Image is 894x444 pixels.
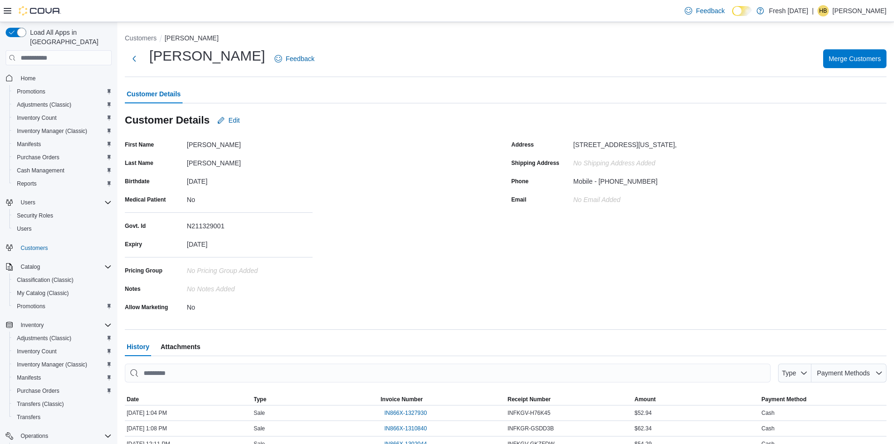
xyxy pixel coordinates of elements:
[381,407,431,419] button: IN866X-1327930
[125,364,771,382] input: This is a search bar. As you type, the results lower in the page will automatically filter.
[17,140,41,148] span: Manifests
[127,337,149,356] span: History
[13,178,112,189] span: Reports
[13,288,112,299] span: My Catalog (Classic)
[254,409,265,417] span: Sale
[13,385,112,397] span: Purchase Orders
[9,111,115,125] button: Inventory Count
[125,49,144,68] button: Next
[13,274,112,286] span: Classification (Classic)
[762,396,807,403] span: Payment Method
[125,285,140,293] label: Notes
[823,49,886,68] button: Merge Customers
[13,223,112,234] span: Users
[26,28,112,47] span: Load All Apps in [GEOGRAPHIC_DATA]
[13,86,49,97] a: Promotions
[21,244,48,252] span: Customers
[9,151,115,164] button: Purchase Orders
[633,394,760,405] button: Amount
[573,192,621,203] div: No Email added
[187,156,313,167] div: [PERSON_NAME]
[13,288,73,299] a: My Catalog (Classic)
[381,423,431,434] button: IN866X-1310840
[127,396,139,403] span: Date
[17,276,74,284] span: Classification (Classic)
[13,274,77,286] a: Classification (Classic)
[13,165,112,176] span: Cash Management
[9,300,115,313] button: Promotions
[13,210,57,221] a: Security Roles
[127,409,167,417] span: [DATE] 1:04 PM
[17,114,57,122] span: Inventory Count
[17,127,87,135] span: Inventory Manager (Classic)
[769,5,808,16] p: Fresh [DATE]
[13,372,112,383] span: Manifests
[17,101,71,109] span: Adjustments (Classic)
[187,300,313,311] div: No
[13,398,68,410] a: Transfers (Classic)
[125,196,166,203] label: Medical Patient
[17,361,87,368] span: Inventory Manager (Classic)
[21,432,48,440] span: Operations
[760,394,887,405] button: Payment Method
[187,281,313,293] div: No Notes added
[9,85,115,98] button: Promotions
[125,159,153,167] label: Last Name
[13,112,61,124] a: Inventory Count
[17,261,112,273] span: Catalog
[21,75,36,82] span: Home
[17,319,112,331] span: Inventory
[17,261,44,273] button: Catalog
[13,165,68,176] a: Cash Management
[2,241,115,255] button: Customers
[13,139,45,150] a: Manifests
[149,47,265,65] h1: [PERSON_NAME]
[762,409,775,417] span: Cash
[829,54,881,63] span: Merge Customers
[9,371,115,384] button: Manifests
[125,33,886,45] nav: An example of EuiBreadcrumbs
[17,374,41,382] span: Manifests
[573,137,677,148] div: [STREET_ADDRESS][US_STATE],
[21,199,35,206] span: Users
[17,303,46,310] span: Promotions
[17,387,60,395] span: Purchase Orders
[13,99,112,110] span: Adjustments (Classic)
[13,178,40,189] a: Reports
[13,412,44,423] a: Transfers
[125,178,150,185] label: Birthdate
[17,335,71,342] span: Adjustments (Classic)
[127,425,167,432] span: [DATE] 1:08 PM
[13,223,35,234] a: Users
[17,413,40,421] span: Transfers
[732,6,752,16] input: Dark Mode
[9,222,115,235] button: Users
[13,152,112,163] span: Purchase Orders
[9,384,115,397] button: Purchase Orders
[17,400,64,408] span: Transfers (Classic)
[508,396,551,403] span: Receipt Number
[9,209,115,222] button: Security Roles
[214,111,244,130] button: Edit
[254,425,265,432] span: Sale
[187,192,313,203] div: No
[9,397,115,411] button: Transfers (Classic)
[634,396,656,403] span: Amount
[782,369,796,377] span: Type
[17,319,47,331] button: Inventory
[2,71,115,85] button: Home
[13,210,112,221] span: Security Roles
[2,429,115,443] button: Operations
[13,346,61,357] a: Inventory Count
[13,112,112,124] span: Inventory Count
[512,196,527,203] label: Email
[17,88,46,95] span: Promotions
[125,267,162,274] label: Pricing Group
[127,85,181,103] span: Customer Details
[9,98,115,111] button: Adjustments (Classic)
[13,301,112,312] span: Promotions
[13,301,49,312] a: Promotions
[9,358,115,371] button: Inventory Manager (Classic)
[506,394,633,405] button: Receipt Number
